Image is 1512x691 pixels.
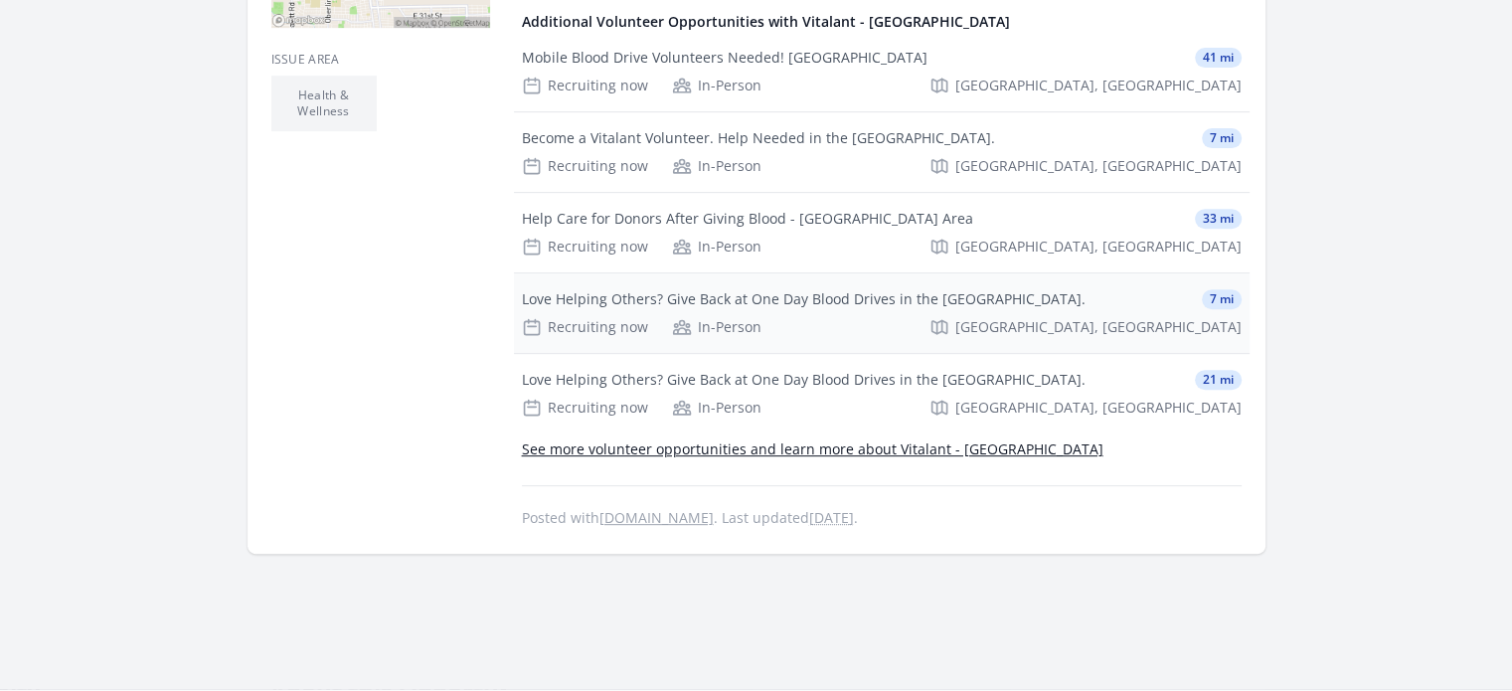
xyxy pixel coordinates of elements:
div: In-Person [672,76,761,95]
span: [GEOGRAPHIC_DATA], [GEOGRAPHIC_DATA] [955,398,1242,418]
span: 21 mi [1195,370,1242,390]
div: Recruiting now [522,317,648,337]
a: Love Helping Others? Give Back at One Day Blood Drives in the [GEOGRAPHIC_DATA]. 21 mi Recruiting... [514,354,1250,433]
li: Health & Wellness [271,76,377,131]
span: 7 mi [1202,289,1242,309]
span: [GEOGRAPHIC_DATA], [GEOGRAPHIC_DATA] [955,156,1242,176]
div: Love Helping Others? Give Back at One Day Blood Drives in the [GEOGRAPHIC_DATA]. [522,370,1086,390]
a: Love Helping Others? Give Back at One Day Blood Drives in the [GEOGRAPHIC_DATA]. 7 mi Recruiting ... [514,273,1250,353]
div: Recruiting now [522,398,648,418]
div: Recruiting now [522,76,648,95]
div: In-Person [672,398,761,418]
span: 7 mi [1202,128,1242,148]
span: [GEOGRAPHIC_DATA], [GEOGRAPHIC_DATA] [955,76,1242,95]
div: Love Helping Others? Give Back at One Day Blood Drives in the [GEOGRAPHIC_DATA]. [522,289,1086,309]
div: Recruiting now [522,237,648,257]
a: See more volunteer opportunities and learn more about Vitalant - [GEOGRAPHIC_DATA] [522,439,1103,458]
div: Help Care for Donors After Giving Blood - [GEOGRAPHIC_DATA] Area [522,209,973,229]
span: 33 mi [1195,209,1242,229]
p: Posted with . Last updated . [522,510,1242,526]
abbr: Tue, Sep 9, 2025 3:50 PM [809,508,854,527]
span: 41 mi [1195,48,1242,68]
a: Become a Vitalant Volunteer. Help Needed in the [GEOGRAPHIC_DATA]. 7 mi Recruiting now In-Person ... [514,112,1250,192]
div: In-Person [672,156,761,176]
span: [GEOGRAPHIC_DATA], [GEOGRAPHIC_DATA] [955,317,1242,337]
a: Help Care for Donors After Giving Blood - [GEOGRAPHIC_DATA] Area 33 mi Recruiting now In-Person [... [514,193,1250,272]
h3: Issue area [271,52,490,68]
div: Become a Vitalant Volunteer. Help Needed in the [GEOGRAPHIC_DATA]. [522,128,995,148]
div: Mobile Blood Drive Volunteers Needed! [GEOGRAPHIC_DATA] [522,48,927,68]
h4: Additional Volunteer Opportunities with Vitalant - [GEOGRAPHIC_DATA] [522,12,1242,32]
div: Recruiting now [522,156,648,176]
a: [DOMAIN_NAME] [599,508,714,527]
div: In-Person [672,237,761,257]
div: In-Person [672,317,761,337]
a: Mobile Blood Drive Volunteers Needed! [GEOGRAPHIC_DATA] 41 mi Recruiting now In-Person [GEOGRAPHI... [514,32,1250,111]
span: [GEOGRAPHIC_DATA], [GEOGRAPHIC_DATA] [955,237,1242,257]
